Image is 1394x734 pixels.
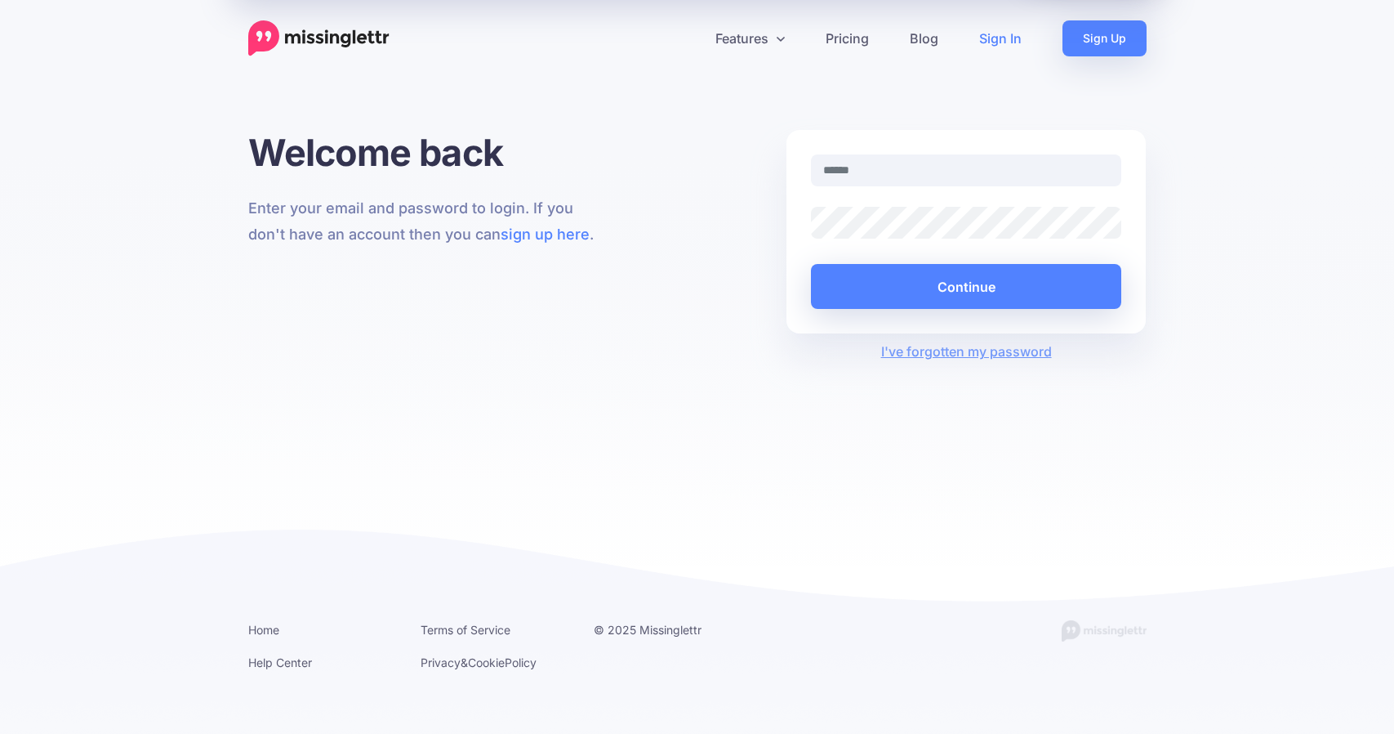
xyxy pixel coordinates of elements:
[468,656,505,669] a: Cookie
[695,20,805,56] a: Features
[811,264,1122,309] button: Continue
[594,620,742,640] li: © 2025 Missinglettr
[959,20,1042,56] a: Sign In
[881,343,1052,360] a: I've forgotten my password
[248,195,608,248] p: Enter your email and password to login. If you don't have an account then you can .
[421,623,510,637] a: Terms of Service
[248,623,279,637] a: Home
[501,226,590,243] a: sign up here
[248,656,312,669] a: Help Center
[1062,20,1147,56] a: Sign Up
[805,20,889,56] a: Pricing
[889,20,959,56] a: Blog
[248,130,608,175] h1: Welcome back
[421,656,461,669] a: Privacy
[421,652,569,673] li: & Policy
